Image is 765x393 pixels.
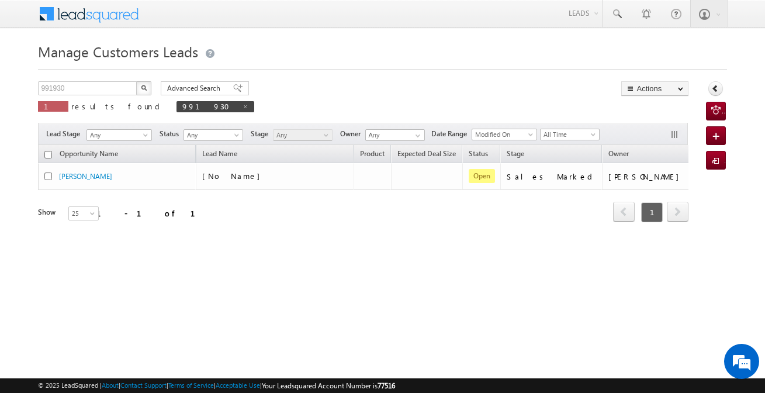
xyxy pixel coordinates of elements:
span: Modified On [472,129,533,140]
a: Terms of Service [168,381,214,389]
span: 25 [69,208,100,219]
div: [PERSON_NAME] [PERSON_NAME] [608,171,725,182]
a: About [102,381,119,389]
a: [PERSON_NAME] [59,172,112,181]
a: Stage [501,147,530,163]
span: Date Range [431,129,472,139]
a: 25 [68,206,99,220]
span: Any [274,130,329,140]
div: Show [38,207,59,218]
span: All Time [541,129,596,140]
div: Sales Marked [507,171,597,182]
a: Any [184,129,243,141]
a: Modified On [472,129,537,140]
input: Type to Search [365,129,425,141]
div: 1 - 1 of 1 [96,206,209,220]
span: Stage [507,149,524,158]
a: Expected Deal Size [392,147,462,163]
span: Expected Deal Size [397,149,456,158]
span: Open [469,169,495,183]
span: 991930 [182,101,237,111]
a: prev [613,203,635,222]
span: Opportunity Name [60,149,118,158]
span: prev [613,202,635,222]
span: 1 [641,202,663,222]
span: © 2025 LeadSquared | | | | | [38,380,395,391]
span: next [667,202,688,222]
a: Contact Support [120,381,167,389]
span: Any [87,130,148,140]
a: Opportunity Name [54,147,124,163]
span: Advanced Search [167,83,224,94]
span: Owner [608,149,629,158]
a: Acceptable Use [216,381,260,389]
a: Show All Items [409,130,424,142]
span: Status [160,129,184,139]
a: Any [86,129,152,141]
input: Check all records [44,151,52,158]
a: Any [273,129,333,141]
span: Stage [251,129,273,139]
a: Status [463,147,494,163]
span: Owner [340,129,365,139]
span: Lead Name [196,147,243,163]
button: Actions [621,81,688,96]
span: 77516 [378,381,395,390]
a: next [667,203,688,222]
span: results found [71,101,164,111]
span: [No Name] [202,171,266,181]
span: Manage Customers Leads [38,42,198,61]
span: 1 [44,101,63,111]
span: Lead Stage [46,129,85,139]
a: All Time [540,129,600,140]
img: Search [141,85,147,91]
span: Product [360,149,385,158]
span: Your Leadsquared Account Number is [262,381,395,390]
span: Any [184,130,240,140]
